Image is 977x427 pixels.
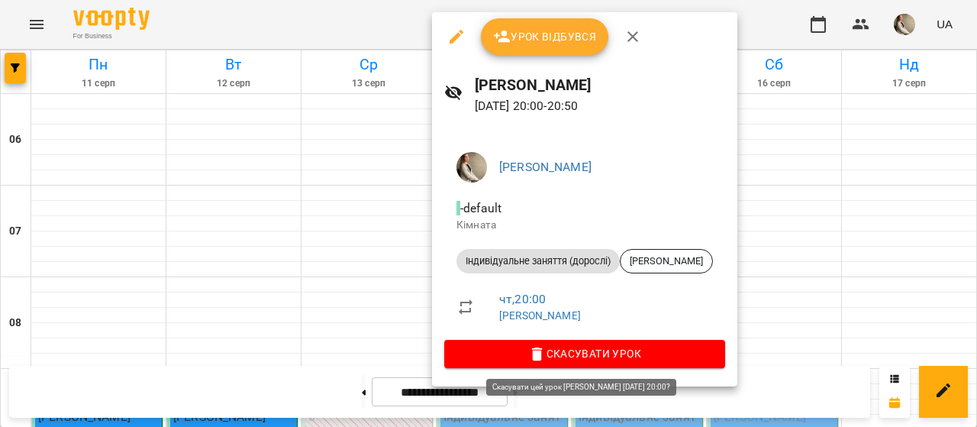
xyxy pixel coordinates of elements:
[456,201,505,215] span: - default
[621,254,712,268] span: [PERSON_NAME]
[499,160,592,174] a: [PERSON_NAME]
[499,292,546,306] a: чт , 20:00
[481,18,609,55] button: Урок відбувся
[499,309,581,322] a: [PERSON_NAME]
[493,27,597,46] span: Урок відбувся
[620,249,713,273] div: [PERSON_NAME]
[456,254,620,268] span: Індивідуальне заняття (дорослі)
[475,73,725,97] h6: [PERSON_NAME]
[456,345,713,363] span: Скасувати Урок
[456,218,713,233] p: Кімната
[456,152,487,183] img: 3379ed1806cda47daa96bfcc4923c7ab.jpg
[475,97,725,115] p: [DATE] 20:00 - 20:50
[444,340,725,367] button: Скасувати Урок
